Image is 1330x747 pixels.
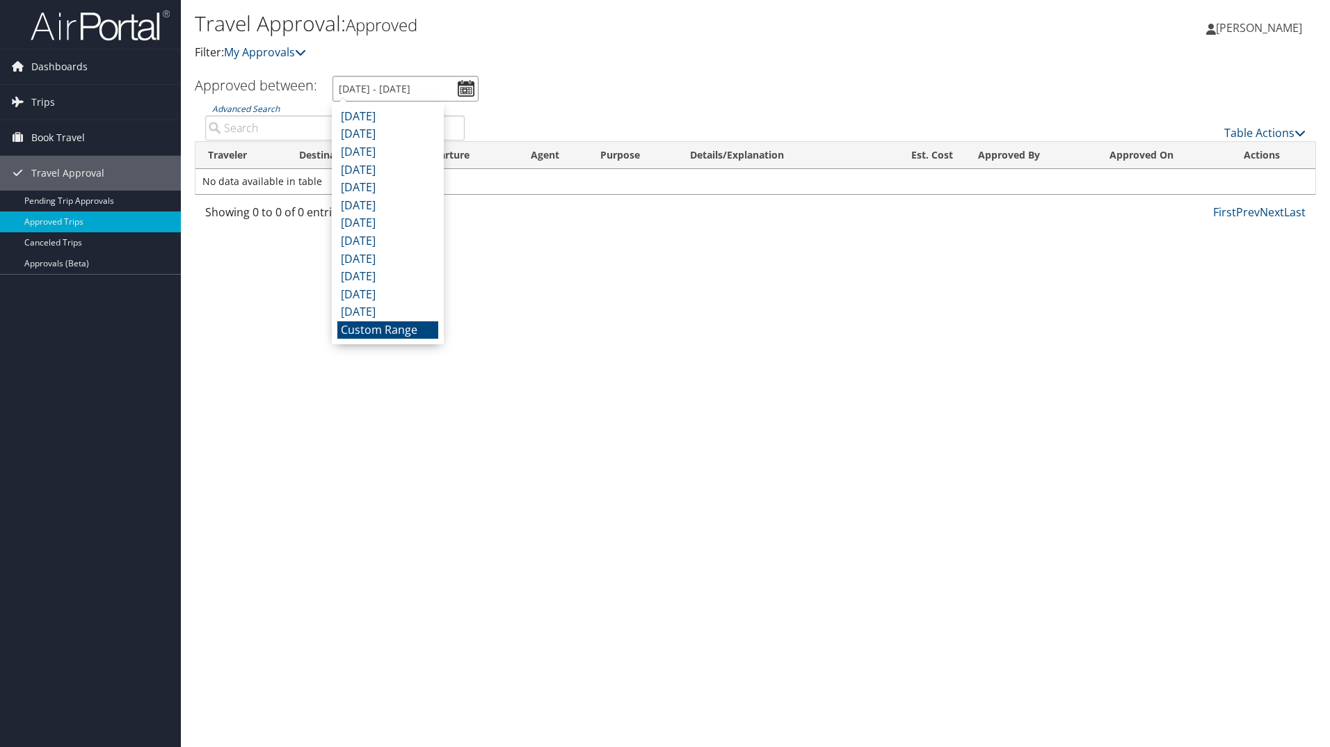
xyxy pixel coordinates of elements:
th: Departure: activate to sort column ascending [408,142,518,169]
a: Last [1284,204,1306,220]
span: Travel Approval [31,156,104,191]
li: [DATE] [337,286,438,304]
input: Advanced Search [205,115,465,140]
span: Trips [31,85,55,120]
a: My Approvals [224,45,306,60]
th: Est. Cost: activate to sort column ascending [873,142,966,169]
li: [DATE] [337,232,438,250]
a: Table Actions [1224,125,1306,140]
a: Prev [1236,204,1260,220]
li: [DATE] [337,161,438,179]
li: [DATE] [337,143,438,161]
li: [DATE] [337,125,438,143]
li: [DATE] [337,108,438,126]
p: Filter: [195,44,943,62]
th: Traveler: activate to sort column ascending [195,142,287,169]
img: airportal-logo.png [31,9,170,42]
a: [PERSON_NAME] [1206,7,1316,49]
th: Purpose [588,142,678,169]
li: [DATE] [337,303,438,321]
li: Custom Range [337,321,438,339]
input: [DATE] - [DATE] [332,76,479,102]
a: First [1213,204,1236,220]
li: [DATE] [337,179,438,197]
h3: Approved between: [195,76,317,95]
li: [DATE] [337,250,438,268]
h1: Travel Approval: [195,9,943,38]
div: Showing 0 to 0 of 0 entries [205,204,465,227]
a: Advanced Search [212,103,280,115]
li: [DATE] [337,268,438,286]
th: Agent [518,142,588,169]
small: Approved [346,13,417,36]
th: Actions [1231,142,1315,169]
th: Destination: activate to sort column ascending [287,142,409,169]
th: Approved By: activate to sort column ascending [966,142,1096,169]
td: No data available in table [195,169,1315,194]
li: [DATE] [337,197,438,215]
span: Book Travel [31,120,85,155]
th: Details/Explanation [678,142,873,169]
li: [DATE] [337,214,438,232]
a: Next [1260,204,1284,220]
span: Dashboards [31,49,88,84]
th: Approved On: activate to sort column ascending [1097,142,1232,169]
span: [PERSON_NAME] [1216,20,1302,35]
